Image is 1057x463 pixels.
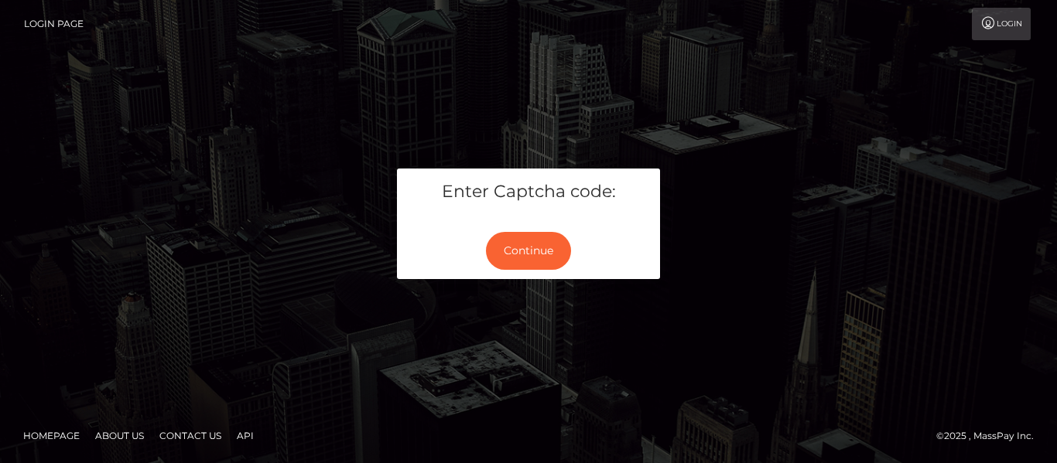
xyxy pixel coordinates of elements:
h5: Enter Captcha code: [409,180,648,204]
a: Login [972,8,1031,40]
a: Contact Us [153,424,227,448]
div: © 2025 , MassPay Inc. [936,427,1045,444]
a: About Us [89,424,150,448]
a: Homepage [17,424,86,448]
button: Continue [486,232,571,270]
a: API [231,424,260,448]
a: Login Page [24,8,84,40]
